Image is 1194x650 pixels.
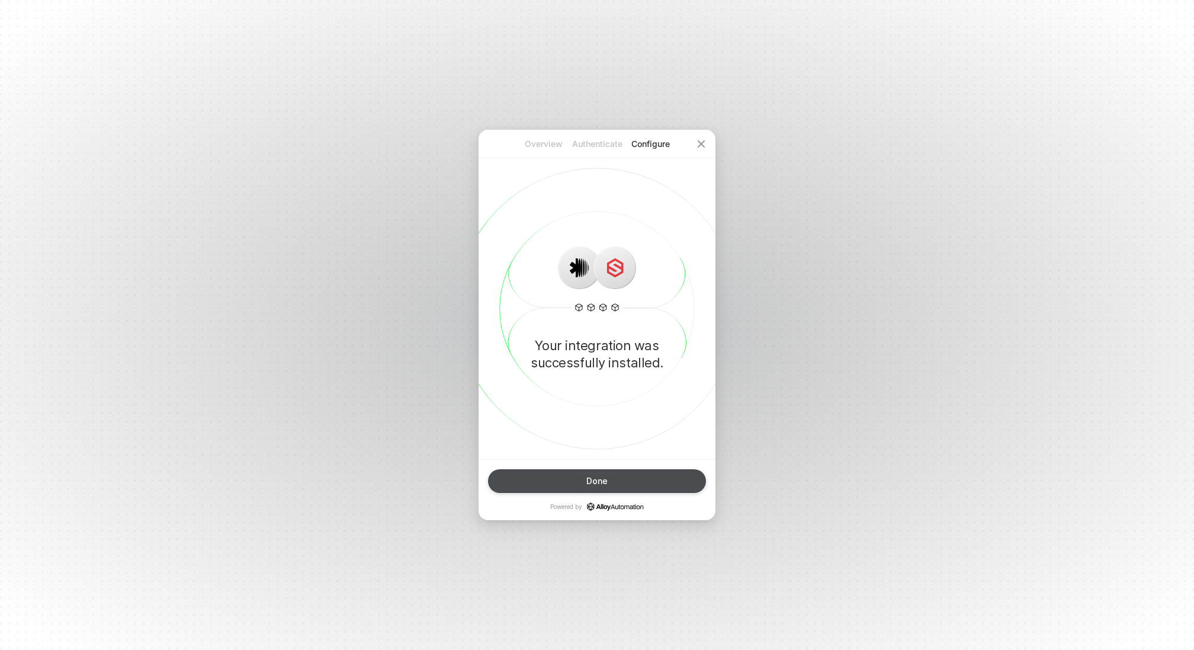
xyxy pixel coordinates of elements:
p: Configure [624,138,677,150]
p: Your integration was successfully installed. [497,337,696,372]
p: Powered by [550,502,644,511]
div: Done [586,476,608,486]
a: icon-success [587,502,644,511]
p: Authenticate [570,138,624,150]
p: Overview [517,138,570,150]
span: icon-close [696,139,706,149]
img: icon [570,258,589,277]
button: Done [488,469,706,493]
img: icon [605,258,624,277]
